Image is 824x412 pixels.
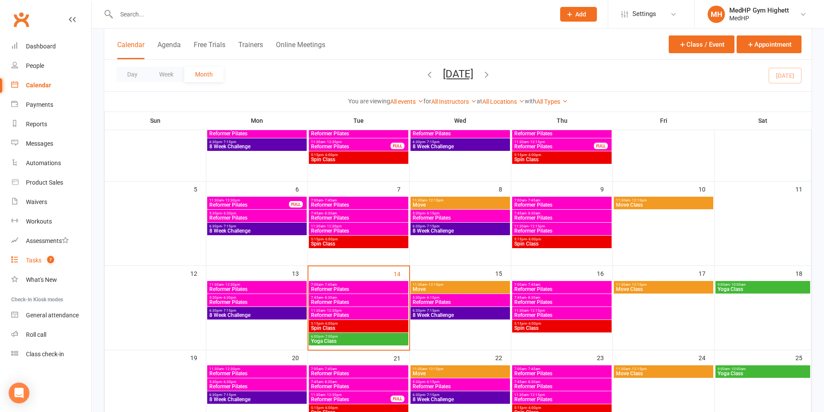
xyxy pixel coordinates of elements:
[412,397,508,402] span: 8 Week Challenge
[26,351,64,358] div: Class check-in
[526,367,540,371] span: - 7:45am
[613,112,715,130] th: Fri
[597,350,612,364] div: 23
[527,237,541,241] span: - 6:00pm
[412,140,508,144] span: 6:30pm
[311,326,407,331] span: Spin Class
[526,380,540,384] span: - 8:30am
[616,367,712,371] span: 11:30am
[630,198,647,202] span: - 12:15pm
[11,192,91,212] a: Waivers
[26,179,63,186] div: Product Sales
[11,76,91,95] a: Calendar
[597,266,612,280] div: 16
[311,224,407,228] span: 11:30am
[514,313,610,318] span: Reformer Pilates
[391,396,404,402] div: FULL
[308,112,410,130] th: Tue
[412,296,508,300] span: 5:30pm
[511,112,613,130] th: Thu
[514,393,610,397] span: 11:30am
[514,309,610,313] span: 11:30am
[529,140,545,144] span: - 12:15pm
[276,41,325,59] button: Online Meetings
[616,202,712,208] span: Move Class
[289,201,303,208] div: FULL
[209,300,305,305] span: Reformer Pilates
[729,14,789,22] div: MedHP
[325,393,342,397] span: - 12:30pm
[514,131,610,136] span: Reformer Pilates
[26,218,52,225] div: Workouts
[412,215,508,220] span: Reformer Pilates
[324,406,338,410] span: - 6:00pm
[514,211,610,215] span: 7:45am
[311,406,407,410] span: 5:15pm
[114,8,549,20] input: Search...
[325,140,342,144] span: - 12:30pm
[311,153,407,157] span: 5:15pm
[224,283,240,287] span: - 12:30pm
[594,143,608,149] div: FULL
[514,287,610,292] span: Reformer Pilates
[529,309,545,313] span: - 12:15pm
[292,350,308,364] div: 20
[525,98,536,105] strong: with
[795,266,811,280] div: 18
[11,153,91,173] a: Automations
[412,144,508,149] span: 8 Week Challenge
[209,198,289,202] span: 11:30am
[514,384,610,389] span: Reformer Pilates
[311,367,407,371] span: 7:00am
[11,212,91,231] a: Workouts
[412,211,508,215] span: 5:30pm
[26,331,46,338] div: Roll call
[222,296,236,300] span: - 6:30pm
[324,322,338,326] span: - 6:00pm
[425,211,439,215] span: - 6:15pm
[425,309,439,313] span: - 7:15pm
[311,313,407,318] span: Reformer Pilates
[514,371,610,376] span: Reformer Pilates
[311,241,407,246] span: Spin Class
[26,198,47,205] div: Waivers
[222,309,236,313] span: - 7:15pm
[514,140,594,144] span: 11:30am
[526,211,540,215] span: - 8:30am
[26,160,61,166] div: Automations
[394,266,409,281] div: 14
[238,41,263,59] button: Trainers
[325,309,342,313] span: - 12:30pm
[514,157,610,162] span: Spin Class
[412,202,508,208] span: Move
[311,296,407,300] span: 7:45am
[412,287,508,292] span: Move
[717,283,808,287] span: 9:00am
[11,231,91,251] a: Assessments
[311,393,391,397] span: 11:30am
[729,6,789,14] div: MedHP Gym Highett
[323,283,337,287] span: - 7:45am
[632,4,656,24] span: Settings
[616,371,712,376] span: Move Class
[669,35,734,53] button: Class / Event
[311,339,407,344] span: Yoga Class
[11,134,91,153] a: Messages
[410,112,511,130] th: Wed
[423,98,431,105] strong: for
[47,256,54,263] span: 7
[311,371,407,376] span: Reformer Pilates
[527,322,541,326] span: - 6:00pm
[699,266,714,280] div: 17
[514,237,610,241] span: 5:15pm
[324,237,338,241] span: - 6:00pm
[311,144,391,149] span: Reformer Pilates
[477,98,482,105] strong: at
[26,276,57,283] div: What's New
[26,237,69,244] div: Assessments
[324,335,338,339] span: - 7:00pm
[394,351,409,365] div: 21
[206,112,308,130] th: Mon
[412,384,508,389] span: Reformer Pilates
[11,345,91,364] a: Class kiosk mode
